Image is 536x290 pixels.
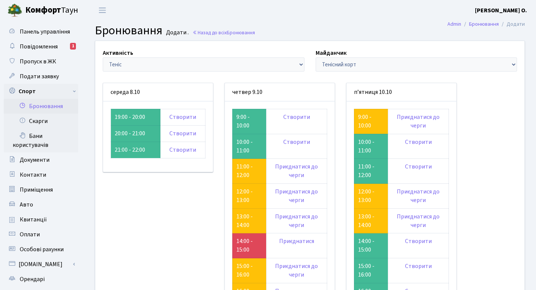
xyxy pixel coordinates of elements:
[227,29,255,36] span: Бронювання
[4,167,78,182] a: Контакти
[236,187,253,204] a: 12:00 - 13:00
[354,233,388,258] td: 14:00 - 15:00
[20,245,64,253] span: Особові рахунки
[275,163,318,179] a: Приєднатися до черги
[25,4,61,16] b: Комфорт
[397,212,440,229] a: Приєднатися до черги
[4,129,78,152] a: Бани користувачів
[4,54,78,69] a: Пропуск в ЖК
[283,138,310,146] a: Створити
[316,48,347,57] label: Майданчик
[4,39,78,54] a: Повідомлення1
[405,237,432,245] a: Створити
[4,152,78,167] a: Документи
[236,237,253,254] a: 14:00 - 15:00
[4,24,78,39] a: Панель управління
[111,125,160,142] td: 20:00 - 21:00
[93,4,112,16] button: Переключити навігацію
[279,237,314,245] a: Приєднатися
[70,43,76,50] div: 1
[358,113,371,130] a: 9:00 - 10:00
[20,72,59,81] span: Подати заявку
[4,69,78,84] a: Подати заявку
[447,20,461,28] a: Admin
[358,187,374,204] a: 12:00 - 13:00
[4,99,78,114] a: Бронювання
[436,16,536,32] nav: breadcrumb
[4,272,78,287] a: Орендарі
[225,83,335,101] div: четвер 9.10
[4,182,78,197] a: Приміщення
[236,212,253,229] a: 13:00 - 14:00
[20,171,46,179] span: Контакти
[20,201,33,209] span: Авто
[7,3,22,18] img: logo.png
[95,22,162,39] span: Бронювання
[354,134,388,159] td: 10:00 - 11:00
[165,29,189,36] small: Додати .
[192,29,255,36] a: Назад до всіхБронювання
[169,146,196,154] a: Створити
[4,84,78,99] a: Спорт
[354,159,388,184] td: 11:00 - 12:00
[20,42,58,51] span: Повідомлення
[275,262,318,279] a: Приєднатися до черги
[4,227,78,242] a: Оплати
[405,262,432,270] a: Створити
[405,138,432,146] a: Створити
[475,6,527,15] a: [PERSON_NAME] О.
[275,187,318,204] a: Приєднатися до черги
[103,48,133,57] label: Активність
[111,109,160,125] td: 19:00 - 20:00
[4,257,78,272] a: [DOMAIN_NAME]
[111,142,160,158] td: 21:00 - 22:00
[169,113,196,121] a: Створити
[20,156,50,164] span: Документи
[20,275,45,283] span: Орендарі
[4,114,78,129] a: Скарги
[20,230,40,239] span: Оплати
[4,212,78,227] a: Квитанції
[469,20,499,28] a: Бронювання
[25,4,78,17] span: Таун
[236,262,253,279] a: 15:00 - 16:00
[4,242,78,257] a: Особові рахунки
[20,28,70,36] span: Панель управління
[169,129,196,138] a: Створити
[275,212,318,229] a: Приєднатися до черги
[397,113,440,130] a: Приєднатися до черги
[397,187,440,204] a: Приєднатися до черги
[20,186,53,194] span: Приміщення
[236,163,253,179] a: 11:00 - 12:00
[354,258,388,283] td: 15:00 - 16:00
[232,109,266,134] td: 9:00 - 10:00
[347,83,456,101] div: п’ятниця 10.10
[405,163,432,171] a: Створити
[499,20,525,28] li: Додати
[20,57,56,66] span: Пропуск в ЖК
[20,215,47,224] span: Квитанції
[232,134,266,159] td: 10:00 - 11:00
[358,212,374,229] a: 13:00 - 14:00
[103,83,213,101] div: середа 8.10
[4,197,78,212] a: Авто
[283,113,310,121] a: Створити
